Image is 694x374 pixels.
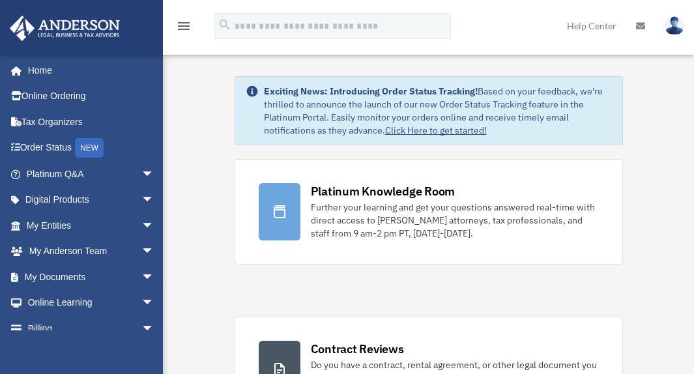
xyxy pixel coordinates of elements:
a: Platinum Knowledge Room Further your learning and get your questions answered real-time with dire... [235,159,623,265]
strong: Exciting News: Introducing Order Status Tracking! [264,85,478,97]
span: arrow_drop_down [141,212,167,239]
a: Tax Organizers [9,109,174,135]
a: Billingarrow_drop_down [9,315,174,341]
span: arrow_drop_down [141,238,167,265]
span: arrow_drop_down [141,315,167,342]
div: Further your learning and get your questions answered real-time with direct access to [PERSON_NAM... [311,201,599,240]
img: Anderson Advisors Platinum Portal [6,16,124,41]
span: arrow_drop_down [141,290,167,317]
i: menu [176,18,192,34]
a: My Entitiesarrow_drop_down [9,212,174,238]
a: Platinum Q&Aarrow_drop_down [9,161,174,187]
span: arrow_drop_down [141,264,167,291]
a: Digital Productsarrow_drop_down [9,187,174,213]
i: search [218,18,232,32]
span: arrow_drop_down [141,187,167,214]
div: Contract Reviews [311,341,404,357]
a: Home [9,57,167,83]
div: NEW [75,138,104,158]
a: Click Here to get started! [385,124,487,136]
div: Platinum Knowledge Room [311,183,455,199]
a: My Anderson Teamarrow_drop_down [9,238,174,265]
a: Online Learningarrow_drop_down [9,290,174,316]
img: User Pic [665,16,684,35]
a: My Documentsarrow_drop_down [9,264,174,290]
a: menu [176,23,192,34]
a: Online Ordering [9,83,174,109]
div: Based on your feedback, we're thrilled to announce the launch of our new Order Status Tracking fe... [264,85,612,137]
span: arrow_drop_down [141,161,167,188]
a: Order StatusNEW [9,135,174,162]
